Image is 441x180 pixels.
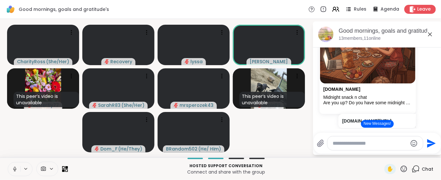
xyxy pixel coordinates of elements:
[354,6,366,13] span: Rules
[342,118,391,124] a: [DOMAIN_NAME][URL]
[323,87,360,92] a: Attachment
[361,120,393,128] button: New Messages!
[333,140,408,147] textarea: Type your message
[100,146,117,152] span: Dom_F
[72,169,381,175] p: Connect and share with the group
[239,92,305,107] div: This peer’s video is unavailable
[179,102,214,108] span: mrsperozek43
[323,100,412,106] div: Are you up? Do you have some midnight munchies? Then join us for snack n chat. All are welcome, b...
[17,58,45,65] span: CharityRoss
[95,147,99,151] span: audio-muted
[381,6,399,13] span: Agenda
[19,6,109,13] span: Good mornings, goals and gratitude's
[339,35,381,42] p: 13 members, 11 online
[98,102,121,108] span: SarahR83
[387,165,393,173] span: ✋
[105,59,109,64] span: audio-muted
[417,6,431,13] span: Leave
[72,163,381,169] p: Hosted support conversation
[323,95,412,100] div: Midnight snack n chat
[14,92,79,107] div: This peer’s video is unavailable
[422,166,433,172] span: Chat
[121,102,144,108] span: ( She/Her )
[185,59,189,64] span: audio-muted
[251,68,287,109] img: Amie89
[339,27,436,35] div: Good mornings, goals and gratitude's, [DATE]
[410,140,418,147] button: Emoji picker
[46,58,69,65] span: ( She/Her )
[198,146,221,152] span: ( He/ Him )
[318,27,334,42] img: Good mornings, goals and gratitude's, Sep 10
[118,146,142,152] span: ( He/They )
[5,4,16,15] img: ShareWell Logomark
[25,68,61,109] img: Butterfly77
[250,58,288,65] span: [PERSON_NAME]
[174,103,178,107] span: audio-muted
[110,58,132,65] span: Recovery
[423,136,438,150] button: Send
[190,58,203,65] span: lyssa
[166,146,198,152] span: BRandom502
[92,103,97,107] span: audio-muted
